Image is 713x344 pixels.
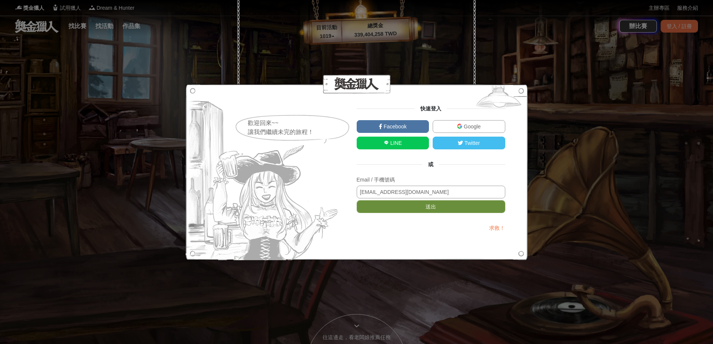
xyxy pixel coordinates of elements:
div: 讓我們繼續未完的旅程！ [248,128,350,137]
span: Facebook [382,124,406,130]
span: Google [462,124,481,130]
span: LINE [389,140,402,146]
span: Twitter [463,140,480,146]
img: Google [457,124,462,129]
div: 歡迎回來~~ [248,119,350,128]
span: 快速登入 [415,106,447,112]
a: 求救！ [489,225,505,231]
img: LINE [384,140,389,145]
img: Signup [470,84,528,112]
button: 送出 [357,200,505,213]
input: 你的Email或手機號碼 [357,186,505,198]
span: 或 [423,161,439,167]
div: Email / 手機號碼 [357,176,505,184]
img: Signup [186,84,341,260]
